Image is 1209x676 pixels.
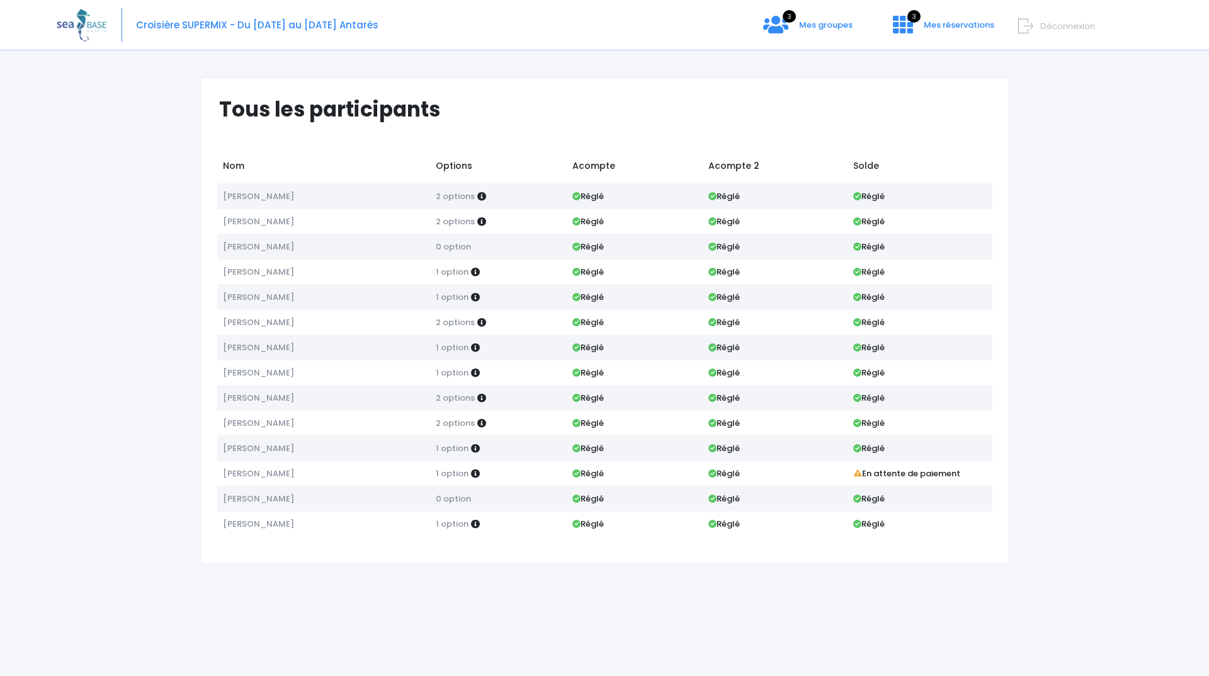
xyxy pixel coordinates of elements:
span: [PERSON_NAME] [223,291,294,303]
strong: Réglé [853,241,885,253]
strong: Réglé [572,316,604,328]
a: 3 Mes groupes [753,23,863,35]
span: 0 option [436,493,471,505]
span: 1 option [436,367,468,379]
span: [PERSON_NAME] [223,367,294,379]
td: Acompte [566,153,702,183]
span: [PERSON_NAME] [223,442,294,454]
span: 1 option [436,442,468,454]
span: 0 option [436,241,471,253]
span: [PERSON_NAME] [223,316,294,328]
strong: Réglé [708,341,740,353]
span: 1 option [436,341,468,353]
strong: Réglé [572,291,604,303]
span: 2 options [436,417,475,429]
h1: Tous les participants [219,97,1002,122]
span: [PERSON_NAME] [223,266,294,278]
strong: Réglé [853,493,885,505]
span: 2 options [436,392,475,404]
td: Acompte 2 [703,153,848,183]
span: [PERSON_NAME] [223,417,294,429]
strong: Réglé [572,341,604,353]
span: 3 [783,10,796,23]
strong: Réglé [853,367,885,379]
span: Croisière SUPERMIX - Du [DATE] au [DATE] Antarès [136,18,378,32]
span: [PERSON_NAME] [223,341,294,353]
span: 1 option [436,266,468,278]
strong: Réglé [708,442,740,454]
strong: Réglé [853,442,885,454]
span: [PERSON_NAME] [223,215,294,227]
span: 1 option [436,518,468,530]
strong: Réglé [853,392,885,404]
span: Mes réservations [924,19,994,31]
strong: Réglé [708,316,740,328]
span: Déconnexion [1040,20,1095,32]
strong: Réglé [572,367,604,379]
strong: Réglé [853,266,885,278]
strong: Réglé [708,241,740,253]
strong: Réglé [572,215,604,227]
span: [PERSON_NAME] [223,518,294,530]
strong: Réglé [708,417,740,429]
strong: Réglé [572,518,604,530]
span: Mes groupes [799,19,853,31]
strong: Réglé [708,291,740,303]
strong: Réglé [572,467,604,479]
td: Options [430,153,566,183]
span: [PERSON_NAME] [223,241,294,253]
a: 3 Mes réservations [883,23,1002,35]
span: [PERSON_NAME] [223,493,294,505]
strong: Réglé [708,190,740,202]
strong: Réglé [853,190,885,202]
strong: Réglé [708,215,740,227]
strong: Réglé [708,493,740,505]
strong: Réglé [853,215,885,227]
strong: Réglé [853,518,885,530]
span: 3 [907,10,921,23]
span: 2 options [436,215,475,227]
strong: En attente de paiement [853,467,960,479]
strong: Réglé [572,493,604,505]
strong: Réglé [708,266,740,278]
strong: Réglé [572,392,604,404]
strong: Réglé [853,341,885,353]
strong: Réglé [572,266,604,278]
strong: Réglé [708,367,740,379]
span: 1 option [436,291,468,303]
td: Nom [217,153,430,183]
span: 2 options [436,190,475,202]
strong: Réglé [572,190,604,202]
strong: Réglé [853,316,885,328]
strong: Réglé [572,241,604,253]
strong: Réglé [853,417,885,429]
strong: Réglé [708,518,740,530]
strong: Réglé [708,467,740,479]
span: [PERSON_NAME] [223,190,294,202]
strong: Réglé [853,291,885,303]
strong: Réglé [572,417,604,429]
span: 1 option [436,467,468,479]
td: Solde [847,153,992,183]
span: [PERSON_NAME] [223,467,294,479]
span: [PERSON_NAME] [223,392,294,404]
strong: Réglé [708,392,740,404]
strong: Réglé [572,442,604,454]
span: 2 options [436,316,475,328]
